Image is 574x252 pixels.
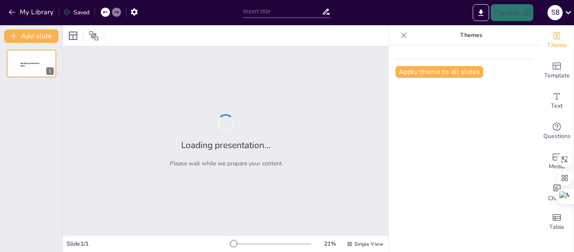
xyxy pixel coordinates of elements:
div: Change the overall theme [540,25,574,56]
div: Layout [66,29,80,42]
input: Insert title [243,5,322,18]
div: 1 [7,50,56,77]
div: Add ready made slides [540,56,574,86]
span: Position [89,31,99,41]
span: Charts [548,194,566,203]
div: Slide 1 / 1 [66,240,231,248]
p: Themes [411,25,532,45]
span: Single View [354,241,383,247]
div: 1 [46,67,54,75]
div: 21 % [320,240,340,248]
span: Template [544,71,570,80]
p: Please wait while we prepare your content [170,159,282,167]
div: Add a table [540,207,574,237]
button: My Library [6,5,57,19]
div: Add charts and graphs [540,177,574,207]
button: Apply theme to all slides [395,66,483,78]
button: s b [548,4,563,21]
button: Present [491,4,533,21]
button: Add slide [4,29,58,43]
h2: Loading presentation... [181,139,271,151]
div: Get real-time input from your audience [540,116,574,146]
span: Theme [547,41,566,50]
div: Add images, graphics, shapes or video [540,146,574,177]
span: Sendsteps presentation editor [21,62,39,67]
span: Table [549,223,564,232]
span: Text [551,101,563,111]
div: Saved [63,8,90,16]
button: Export to PowerPoint [473,4,489,21]
div: s b [548,5,563,20]
span: Questions [543,132,571,141]
div: Add text boxes [540,86,574,116]
span: Media [549,162,565,171]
